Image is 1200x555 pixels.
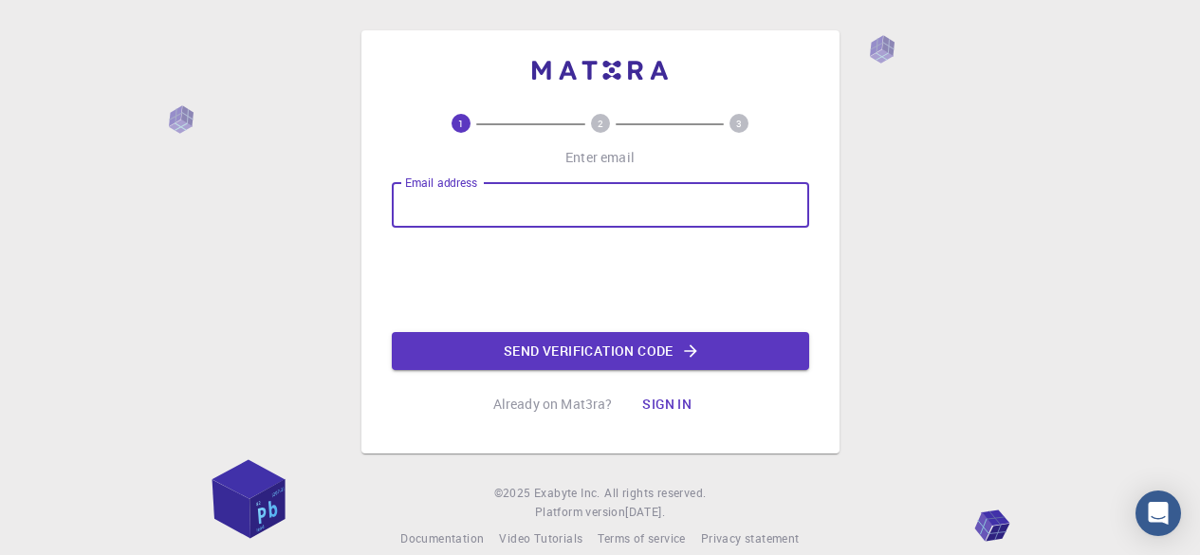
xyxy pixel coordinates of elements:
[534,484,600,503] a: Exabyte Inc.
[1135,490,1181,536] div: Open Intercom Messenger
[625,503,665,522] a: [DATE].
[400,530,484,546] span: Documentation
[598,530,685,546] span: Terms of service
[458,117,464,130] text: 1
[701,529,800,548] a: Privacy statement
[701,530,800,546] span: Privacy statement
[736,117,742,130] text: 3
[392,332,809,370] button: Send verification code
[625,504,665,519] span: [DATE] .
[405,175,477,191] label: Email address
[535,503,625,522] span: Platform version
[534,485,600,500] span: Exabyte Inc.
[456,243,745,317] iframe: reCAPTCHA
[565,148,635,167] p: Enter email
[493,395,613,414] p: Already on Mat3ra?
[494,484,534,503] span: © 2025
[499,529,582,548] a: Video Tutorials
[499,530,582,546] span: Video Tutorials
[598,117,603,130] text: 2
[604,484,706,503] span: All rights reserved.
[598,529,685,548] a: Terms of service
[627,385,707,423] button: Sign in
[400,529,484,548] a: Documentation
